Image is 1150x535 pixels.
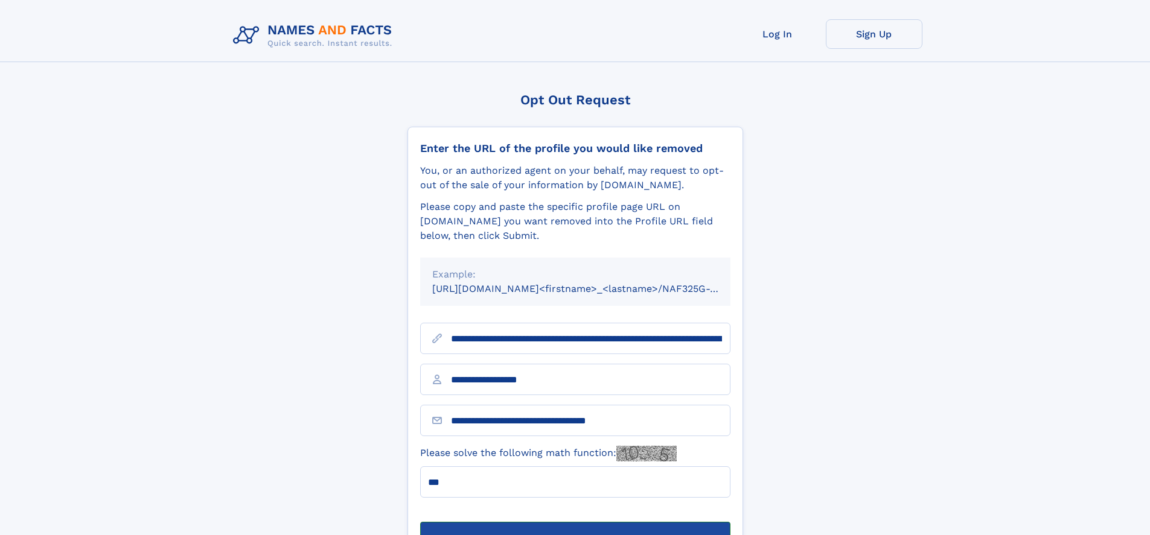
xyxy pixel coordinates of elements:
[420,142,730,155] div: Enter the URL of the profile you would like removed
[420,200,730,243] div: Please copy and paste the specific profile page URL on [DOMAIN_NAME] you want removed into the Pr...
[228,19,402,52] img: Logo Names and Facts
[432,267,718,282] div: Example:
[826,19,922,49] a: Sign Up
[407,92,743,107] div: Opt Out Request
[420,163,730,192] div: You, or an authorized agent on your behalf, may request to opt-out of the sale of your informatio...
[729,19,826,49] a: Log In
[420,446,677,461] label: Please solve the following math function:
[432,283,753,294] small: [URL][DOMAIN_NAME]<firstname>_<lastname>/NAF325G-xxxxxxxx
